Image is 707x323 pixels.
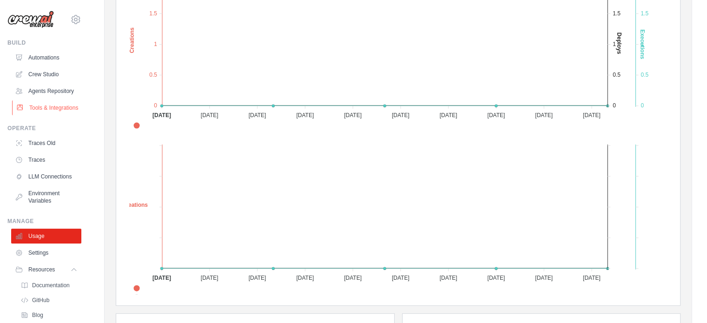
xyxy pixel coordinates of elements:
span: Resources [28,266,55,273]
button: Resources [11,262,81,277]
tspan: [DATE] [344,274,362,281]
tspan: [DATE] [201,274,218,281]
span: Documentation [32,282,70,289]
tspan: [DATE] [249,274,266,281]
div: Manage [7,218,81,225]
tspan: [DATE] [392,112,410,118]
text: Executions [639,29,645,59]
tspan: [DATE] [152,112,171,118]
span: Blog [32,311,43,319]
img: Logo [7,11,54,28]
a: LLM Connections [11,169,81,184]
a: GitHub [17,294,81,307]
tspan: [DATE] [487,112,505,118]
tspan: 1.5 [149,10,157,16]
tspan: 1 [154,41,157,47]
tspan: [DATE] [535,274,553,281]
tspan: [DATE] [344,112,362,118]
tspan: [DATE] [152,274,171,281]
tspan: 0.5 [149,72,157,78]
text: Creations [122,202,148,208]
a: Settings [11,245,81,260]
a: Documentation [17,279,81,292]
tspan: 1.5 [613,10,621,16]
tspan: [DATE] [249,112,266,118]
tspan: [DATE] [296,274,314,281]
tspan: [DATE] [583,274,601,281]
a: Automations [11,50,81,65]
tspan: [DATE] [296,112,314,118]
tspan: [DATE] [440,274,457,281]
tspan: [DATE] [392,274,410,281]
tspan: [DATE] [440,112,457,118]
text: Creations [129,27,135,53]
a: Agents Repository [11,84,81,99]
text: Deploys [616,32,622,54]
tspan: [DATE] [201,112,218,118]
a: Crew Studio [11,67,81,82]
tspan: 1.5 [641,10,648,16]
tspan: 1 [613,41,616,47]
tspan: [DATE] [583,112,601,118]
tspan: 0 [613,102,616,109]
a: Environment Variables [11,186,81,208]
tspan: 0 [641,102,644,109]
a: Tools & Integrations [12,100,82,115]
tspan: 0.5 [613,72,621,78]
div: Build [7,39,81,46]
tspan: 0.5 [641,72,648,78]
a: Traces Old [11,136,81,151]
tspan: 0 [154,102,157,109]
span: GitHub [32,297,49,304]
tspan: [DATE] [535,112,553,118]
a: Usage [11,229,81,244]
a: Traces [11,152,81,167]
a: Blog [17,309,81,322]
tspan: [DATE] [487,274,505,281]
div: Operate [7,125,81,132]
